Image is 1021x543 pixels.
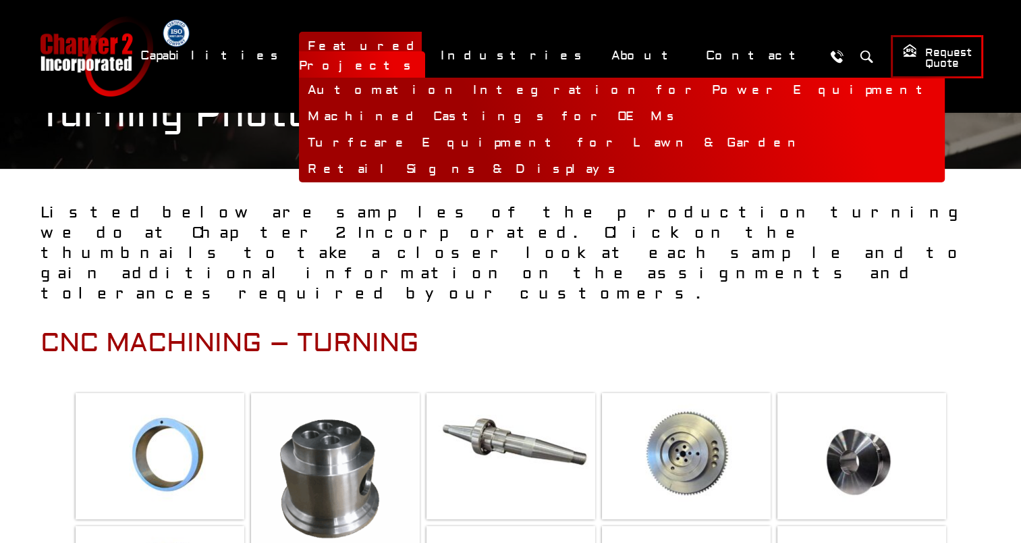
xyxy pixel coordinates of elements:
[697,41,818,70] a: Contact
[426,393,595,519] img: 1480095620.jpg
[854,44,879,69] button: Search
[38,16,153,97] a: Chapter 2 Incorporated
[902,43,972,71] span: Request Quote
[299,78,945,104] a: Automation Integration for Power Equipment
[76,393,244,519] img: 41268939.jpg
[602,393,771,519] img: 1536400566.jpg
[40,203,981,304] p: Listed below are samples of the production turning we do at Chapter 2 Incorporated. Click on the ...
[299,130,945,157] a: Turfcare Equipment for Lawn & Garden
[432,41,596,70] a: Industries
[132,41,292,70] a: Capabilities
[299,157,945,183] a: Retail Signs & Displays
[38,92,983,137] h1: Turning Photo Gallery
[299,32,425,80] a: Featured Projects
[40,328,981,359] h2: CNC Machining – Turning
[891,35,983,78] a: Request Quote
[825,44,850,69] a: Call Us
[603,41,690,70] a: About
[299,104,945,130] a: Machined Castings for OEMs
[777,393,946,519] img: 1328789152.jpg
